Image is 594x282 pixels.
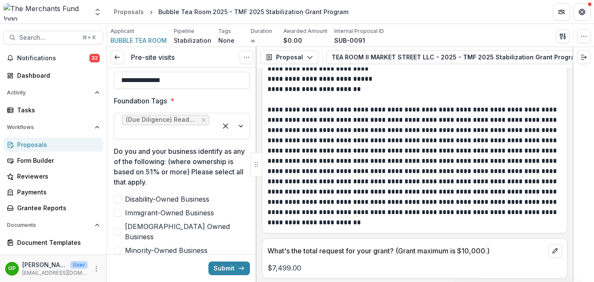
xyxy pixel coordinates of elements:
p: $7,499.00 [267,263,562,273]
p: Awarded Amount [283,27,327,35]
button: Options [240,50,253,64]
p: Internal Proposal ID [334,27,384,35]
p: Tags [218,27,231,35]
span: Notifications [17,55,89,62]
button: Partners [553,3,570,21]
p: Pipeline [174,27,194,35]
div: George Pitsakis [8,266,16,271]
p: Applicant [110,27,134,35]
span: Immigrant-Owned Business [125,208,214,218]
a: Reviewers [3,169,103,183]
img: The Merchants Fund logo [3,3,88,21]
button: Open Workflows [3,120,103,134]
a: Dashboard [3,68,103,82]
span: Activity [7,90,91,96]
p: Duration [251,27,272,35]
button: Open Contacts [3,253,103,267]
a: Tasks [3,103,103,117]
p: User [70,261,88,269]
div: Grantee Reports [17,203,96,212]
span: Disability-Owned Business [125,194,209,204]
button: Submit [208,261,250,275]
a: Payments [3,185,103,199]
button: More [91,264,101,274]
div: Proposals [114,7,144,16]
button: Notifications32 [3,51,103,65]
p: Stabilization [174,36,211,45]
button: Search... [3,31,103,44]
div: Clear selected options [219,119,232,133]
button: Expand right [577,50,591,64]
p: ∞ [251,36,255,45]
p: Do you and your business identify as any of the following: (where ownership is based on 51% or mo... [114,146,245,187]
p: $0.00 [283,36,302,45]
p: Foundation Tags [114,96,167,106]
p: [PERSON_NAME] [22,260,67,269]
a: Form Builder [3,153,103,167]
button: Open Activity [3,86,103,100]
span: Search... [19,34,77,41]
p: What's the total request for your grant? (Grant maximum is $10,000.) [267,246,545,256]
button: Open Documents [3,218,103,232]
button: Proposal [260,50,319,64]
p: None [218,36,235,45]
div: Dashboard [17,71,96,80]
div: Tasks [17,106,96,115]
div: Remove (Due Diligence) Ready for Assignment [200,116,207,124]
span: [DEMOGRAPHIC_DATA] Owned Business [125,221,250,242]
a: Proposals [3,138,103,152]
h3: Pre-site visits [131,53,175,62]
a: Document Templates [3,235,103,250]
a: BUBBLE TEA ROOM [110,36,167,45]
div: ⌘ + K [80,33,98,42]
a: Proposals [110,6,147,18]
div: Form Builder [17,156,96,165]
p: [EMAIL_ADDRESS][DOMAIN_NAME] [22,269,88,277]
button: Get Help [573,3,591,21]
div: Reviewers [17,172,96,181]
div: Bubble Tea Room 2025 - TMF 2025 Stabilization Grant Program [158,7,348,16]
span: Documents [7,222,91,228]
button: Open entity switcher [92,3,104,21]
span: 32 [89,54,100,62]
span: Minority-Owned Business [125,245,208,256]
span: Workflows [7,124,91,130]
nav: breadcrumb [110,6,352,18]
span: (Due Diligence) Ready for Assignment [126,116,198,123]
p: SUB-0091 [334,36,365,45]
a: Grantee Reports [3,201,103,215]
div: Payments [17,188,96,197]
button: edit [548,244,562,258]
div: Proposals [17,140,96,149]
div: Document Templates [17,238,96,247]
